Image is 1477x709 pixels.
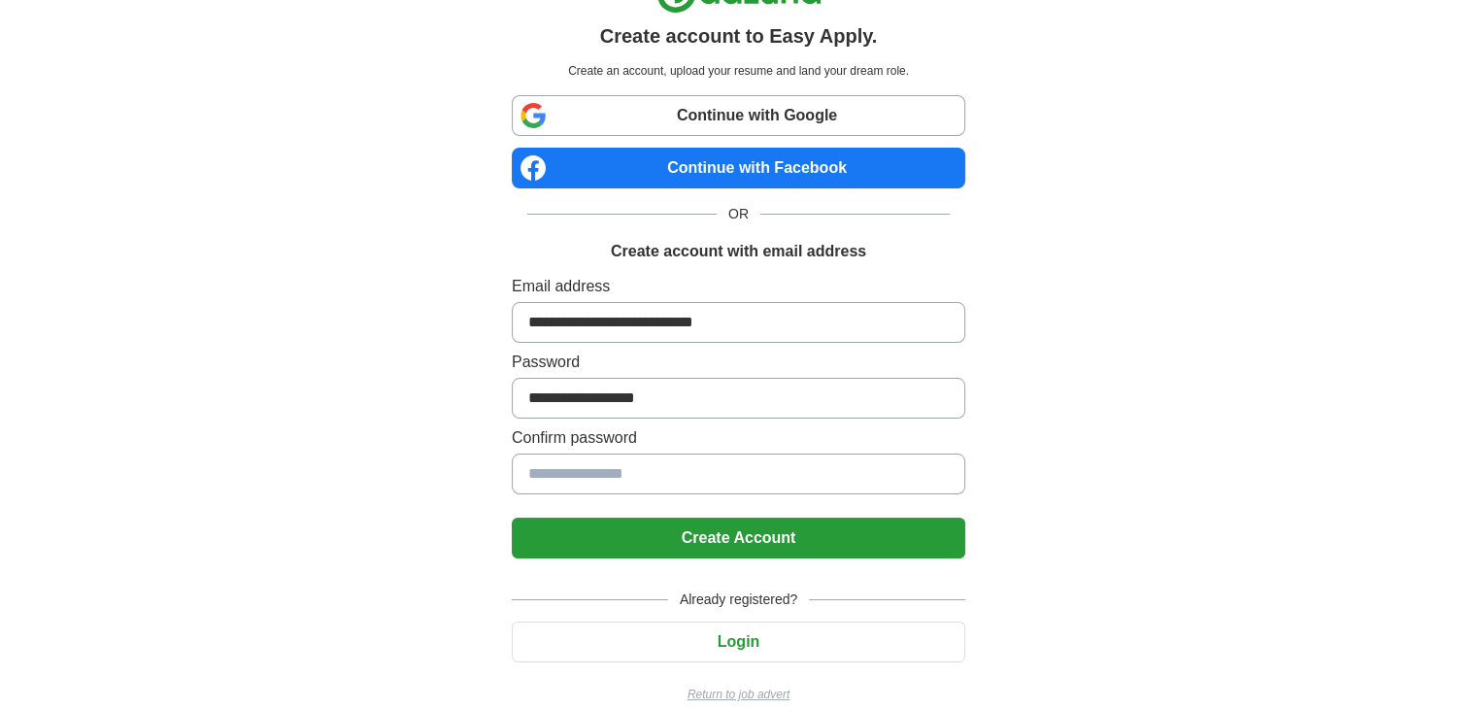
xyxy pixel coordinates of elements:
h1: Create account with email address [611,240,866,263]
p: Create an account, upload your resume and land your dream role. [516,62,961,80]
a: Return to job advert [512,686,965,703]
a: Login [512,633,965,650]
a: Continue with Google [512,95,965,136]
label: Email address [512,275,965,298]
label: Confirm password [512,426,965,450]
a: Continue with Facebook [512,148,965,188]
button: Create Account [512,518,965,558]
button: Login [512,622,965,662]
span: Already registered? [668,590,809,610]
h1: Create account to Easy Apply. [600,21,878,51]
label: Password [512,351,965,374]
span: OR [717,204,760,224]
